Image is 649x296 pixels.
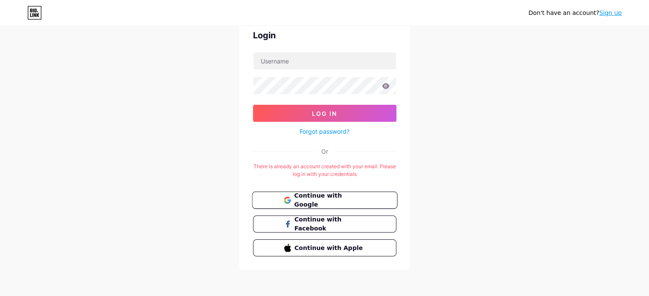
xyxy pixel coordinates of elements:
button: Continue with Facebook [253,216,396,233]
div: Login [253,29,396,42]
span: Continue with Facebook [294,215,365,233]
div: There is already an account created with your email. Please log in with your credentials [253,163,396,178]
div: Or [321,147,328,156]
div: Don't have an account? [528,9,622,17]
span: Log In [312,110,337,117]
input: Username [253,52,396,69]
a: Continue with Google [253,192,396,209]
button: Continue with Google [252,192,397,209]
a: Sign up [599,9,622,16]
button: Continue with Apple [253,239,396,256]
span: Continue with Apple [294,244,365,253]
a: Forgot password? [300,127,349,136]
button: Log In [253,105,396,122]
span: Continue with Google [294,191,365,210]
